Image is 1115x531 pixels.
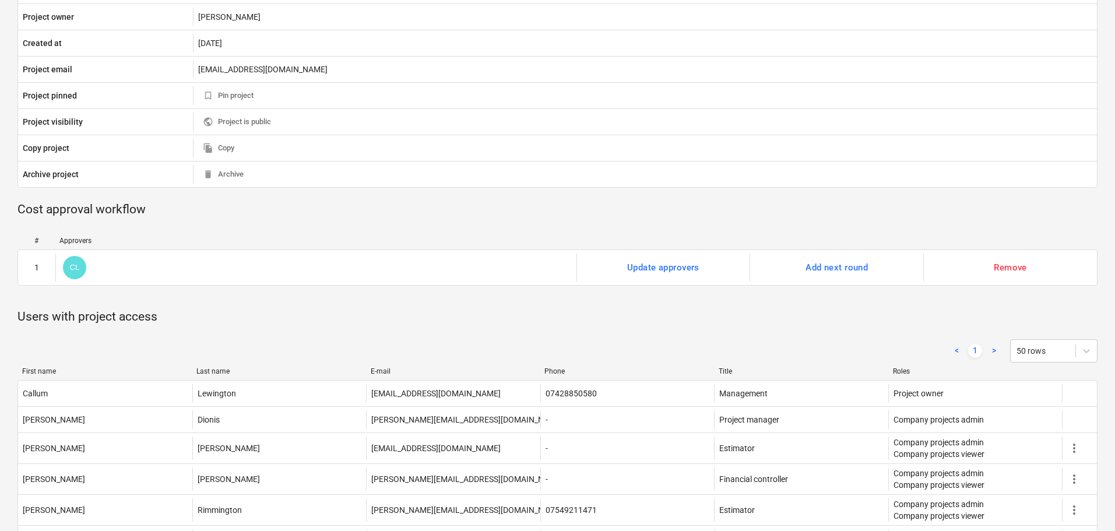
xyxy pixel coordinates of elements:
[719,444,755,453] span: Estimator
[1067,441,1081,455] span: more_vert
[193,8,1097,26] div: [PERSON_NAME]
[203,168,244,181] span: Archive
[371,444,501,453] div: [EMAIL_ADDRESS][DOMAIN_NAME]
[719,389,768,398] span: Management
[198,87,258,105] button: Pin project
[894,414,984,425] p: Company projects admin
[894,510,984,522] p: Company projects viewer
[198,139,239,157] button: Copy
[203,89,254,103] span: Pin project
[23,116,83,128] p: Project visibility
[196,367,361,375] div: Last name
[198,505,242,515] div: Rimmington
[994,260,1027,275] div: Remove
[719,474,788,484] span: Financial controller
[894,388,944,399] p: Project owner
[198,389,236,398] div: Lewington
[627,260,699,275] div: Update approvers
[23,37,62,49] p: Created at
[546,505,597,515] div: 07549211471
[203,143,213,153] span: file_copy
[987,256,1033,279] button: Remove
[203,142,234,155] span: Copy
[546,415,548,424] div: -
[203,117,213,127] span: public
[23,415,85,424] div: [PERSON_NAME]
[203,115,271,129] span: Project is public
[371,367,536,375] div: E-mail
[23,168,79,180] p: Archive project
[23,389,48,398] div: Callum
[621,256,706,279] button: Update approvers
[546,389,597,398] div: 07428850580
[371,505,563,515] div: [PERSON_NAME][EMAIL_ADDRESS][DOMAIN_NAME]
[198,444,260,453] div: [PERSON_NAME]
[371,415,563,424] div: [PERSON_NAME][EMAIL_ADDRESS][DOMAIN_NAME]
[63,256,86,279] div: Callum Lewington
[546,444,548,453] div: -
[193,60,1097,79] div: [EMAIL_ADDRESS][DOMAIN_NAME]
[1057,475,1115,531] iframe: Chat Widget
[371,389,501,398] div: [EMAIL_ADDRESS][DOMAIN_NAME]
[198,166,248,184] button: Archive
[894,448,984,460] p: Company projects viewer
[22,367,187,375] div: First name
[17,202,1098,218] p: Cost approval workflow
[1067,472,1081,486] span: more_vert
[23,444,85,453] div: [PERSON_NAME]
[968,344,982,358] a: Page 1 is your current page
[23,474,85,484] div: [PERSON_NAME]
[23,90,77,101] p: Project pinned
[949,344,963,358] a: Previous page
[203,90,213,101] span: bookmark_border
[371,474,563,484] div: [PERSON_NAME][EMAIL_ADDRESS][DOMAIN_NAME]
[23,64,72,75] p: Project email
[894,467,984,479] p: Company projects admin
[894,498,984,510] p: Company projects admin
[894,437,984,448] p: Company projects admin
[193,34,1097,52] div: [DATE]
[806,260,868,275] div: Add next round
[893,367,1058,375] div: Roles
[23,142,69,154] p: Copy project
[203,169,213,180] span: delete
[544,367,709,375] div: Phone
[719,505,755,515] span: Estimator
[198,474,260,484] div: [PERSON_NAME]
[546,474,548,484] div: -
[22,237,50,245] div: #
[894,479,984,491] p: Company projects viewer
[719,415,779,424] span: Project manager
[34,263,39,272] div: 1
[987,344,1001,358] a: Next page
[198,415,220,424] div: Dionis
[23,11,74,23] p: Project owner
[799,256,874,279] button: Add next round
[59,237,572,245] div: Approvers
[69,263,79,272] span: CL
[17,309,1098,325] p: Users with project access
[198,113,276,131] button: Project is public
[23,505,85,515] div: [PERSON_NAME]
[719,367,884,375] div: Title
